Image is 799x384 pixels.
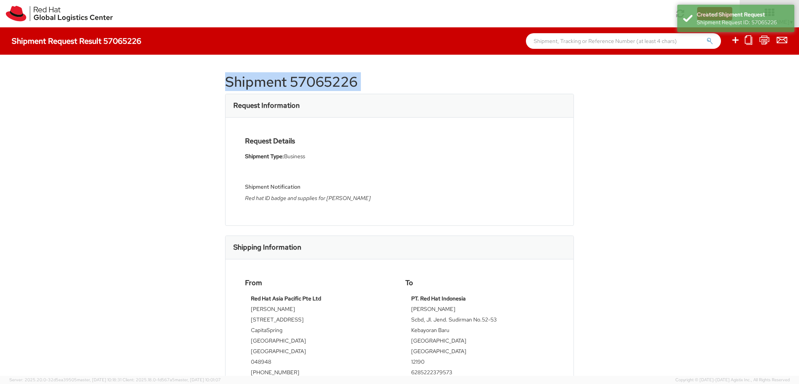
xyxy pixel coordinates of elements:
[245,152,394,161] li: Business
[411,368,548,379] td: 6285222379573
[12,37,141,45] h4: Shipment Request Result 57065226
[225,74,574,90] h1: Shipment 57065226
[233,243,301,251] h3: Shipping Information
[251,337,388,347] td: [GEOGRAPHIC_DATA]
[675,377,790,383] span: Copyright © [DATE]-[DATE] Agistix Inc., All Rights Reserved
[245,184,394,190] h5: Shipment Notification
[411,295,466,302] strong: PT. Red Hat Indonesia
[411,337,548,347] td: [GEOGRAPHIC_DATA]
[411,305,548,316] td: [PERSON_NAME]
[411,347,548,358] td: [GEOGRAPHIC_DATA]
[175,377,221,382] span: master, [DATE] 10:01:07
[251,305,388,316] td: [PERSON_NAME]
[411,326,548,337] td: Kebayoran Baru
[251,347,388,358] td: [GEOGRAPHIC_DATA]
[77,377,121,382] span: master, [DATE] 10:18:31
[6,6,113,21] img: rh-logistics-00dfa346123c4ec078e1.svg
[233,102,300,109] h3: Request Information
[9,377,121,382] span: Server: 2025.20.0-32d5ea39505
[251,326,388,337] td: CapitaSpring
[526,33,721,49] input: Shipment, Tracking or Reference Number (at least 4 chars)
[245,137,394,145] h4: Request Details
[251,316,388,326] td: [STREET_ADDRESS]
[251,295,321,302] strong: Red Hat Asia Pacific Pte Ltd
[405,279,554,287] h4: To
[251,358,388,368] td: 048948
[697,18,788,26] div: Shipment Request ID: 57065226
[245,153,284,160] strong: Shipment Type:
[697,11,788,18] div: Created Shipment Request
[123,377,221,382] span: Client: 2025.18.0-fd567a5
[411,358,548,368] td: 12190
[245,279,394,287] h4: From
[251,368,388,379] td: [PHONE_NUMBER]
[245,195,371,202] i: Red hat ID badge and supplies for [PERSON_NAME]
[411,316,548,326] td: Scbd, Jl. Jend. Sudirman No.52-53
